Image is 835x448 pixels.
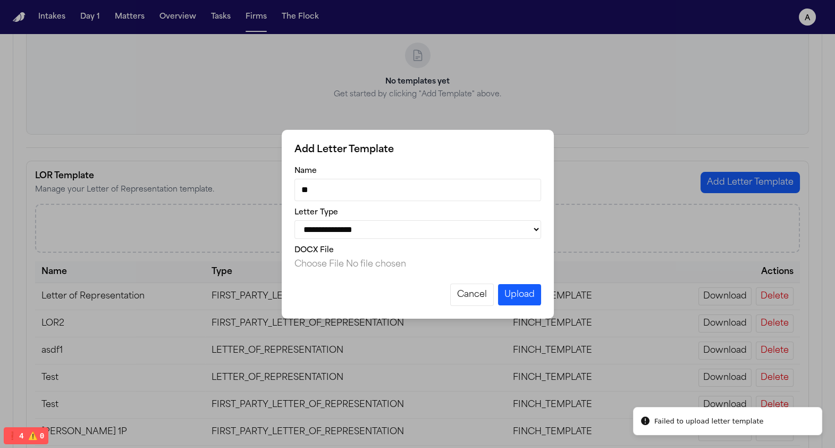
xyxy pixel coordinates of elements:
div: DOCX File [294,245,541,256]
button: Cancel [450,284,494,306]
div: Failed to upload letter template [654,416,763,427]
input: DOCX file [294,258,541,271]
input: Template name [294,179,541,201]
select: Letter type [294,220,541,239]
div: Letter Type [294,208,541,218]
button: Upload [498,284,541,305]
h3: Add Letter Template [294,143,541,157]
div: Name [294,166,541,177]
